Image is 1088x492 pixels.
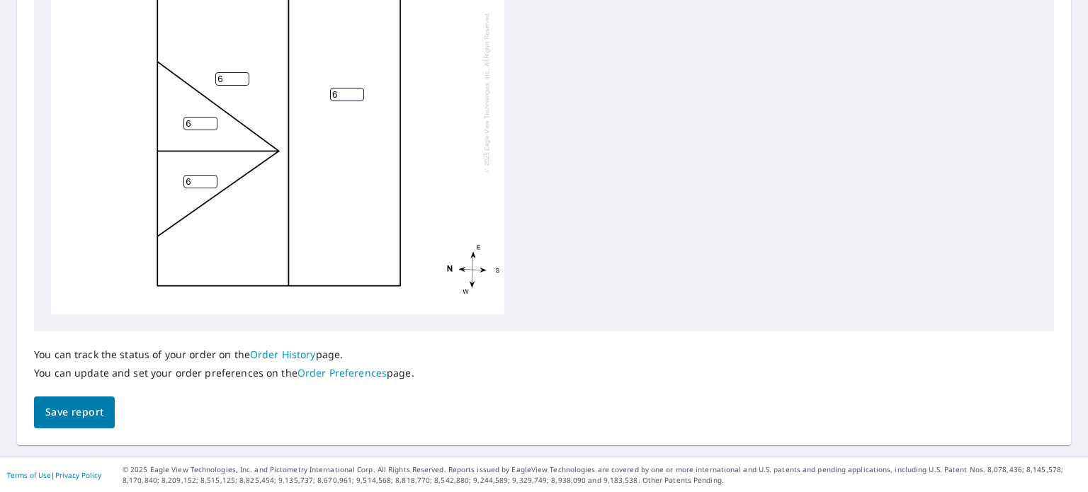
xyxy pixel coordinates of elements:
[297,366,387,379] a: Order Preferences
[7,471,101,479] p: |
[34,396,115,428] button: Save report
[34,348,414,361] p: You can track the status of your order on the page.
[7,470,51,480] a: Terms of Use
[45,404,103,421] span: Save report
[123,464,1081,486] p: © 2025 Eagle View Technologies, Inc. and Pictometry International Corp. All Rights Reserved. Repo...
[55,470,101,480] a: Privacy Policy
[34,367,414,379] p: You can update and set your order preferences on the page.
[250,348,316,361] a: Order History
